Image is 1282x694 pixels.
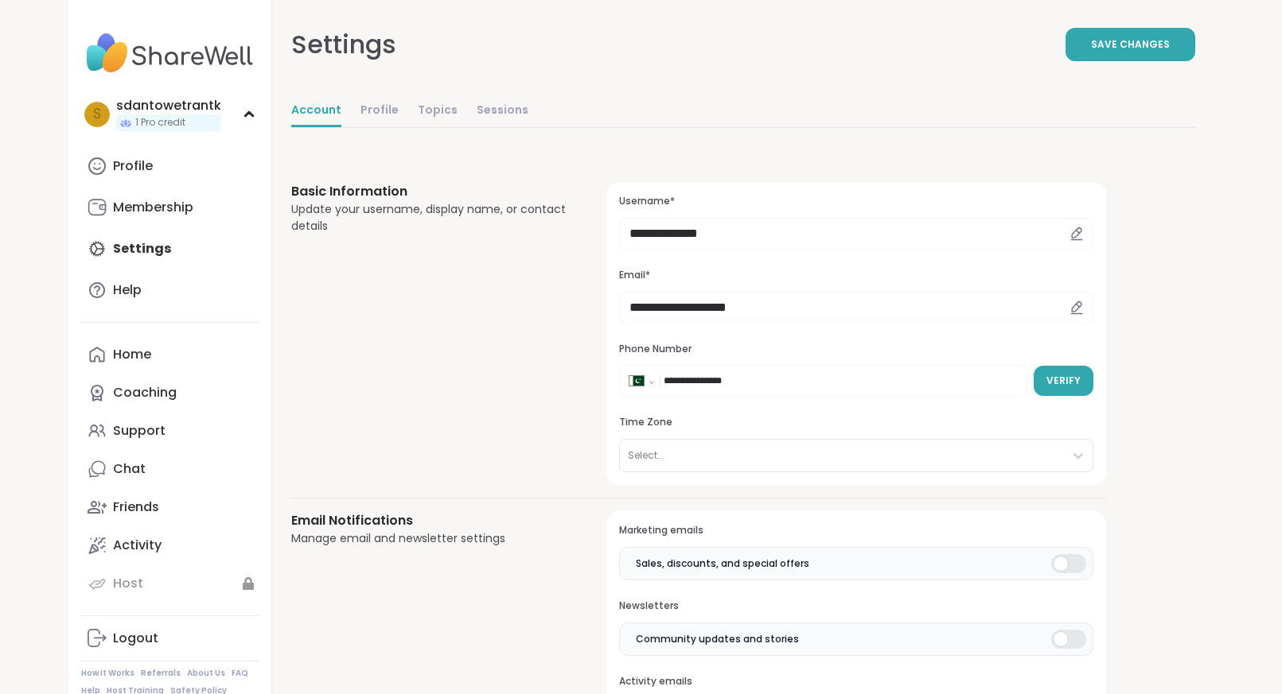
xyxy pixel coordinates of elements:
[141,668,181,679] a: Referrals
[291,530,569,547] div: Manage email and newsletter settings
[291,182,569,201] h3: Basic Information
[113,281,142,299] div: Help
[187,668,225,679] a: About Us
[1066,28,1195,61] button: Save Changes
[291,95,341,127] a: Account
[81,335,259,374] a: Home
[1046,374,1081,388] span: Verify
[113,498,159,516] div: Friends
[135,116,185,130] span: 1 Pro credit
[113,422,166,440] div: Support
[113,537,162,554] div: Activity
[113,460,146,478] div: Chat
[360,95,399,127] a: Profile
[81,526,259,564] a: Activity
[418,95,458,127] a: Topics
[619,524,1093,537] h3: Marketing emails
[81,271,259,309] a: Help
[81,188,259,227] a: Membership
[116,97,221,114] div: sdantowetrantk
[232,668,248,679] a: FAQ
[81,147,259,185] a: Profile
[81,488,259,526] a: Friends
[636,632,799,646] span: Community updates and stories
[93,104,101,125] span: s
[619,269,1093,282] h3: Email*
[81,564,259,603] a: Host
[113,630,158,647] div: Logout
[477,95,528,127] a: Sessions
[619,599,1093,613] h3: Newsletters
[619,343,1093,356] h3: Phone Number
[81,668,134,679] a: How It Works
[291,511,569,530] h3: Email Notifications
[619,195,1093,208] h3: Username*
[81,374,259,412] a: Coaching
[81,619,259,657] a: Logout
[1091,37,1170,52] span: Save Changes
[1034,366,1093,396] button: Verify
[291,201,569,235] div: Update your username, display name, or contact details
[113,346,151,363] div: Home
[113,157,153,175] div: Profile
[81,412,259,450] a: Support
[291,25,396,64] div: Settings
[619,675,1093,688] h3: Activity emails
[113,575,143,592] div: Host
[113,384,177,401] div: Coaching
[636,556,809,571] span: Sales, discounts, and special offers
[81,25,259,81] img: ShareWell Nav Logo
[619,416,1093,429] h3: Time Zone
[81,450,259,488] a: Chat
[113,199,193,216] div: Membership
